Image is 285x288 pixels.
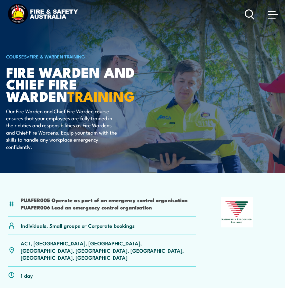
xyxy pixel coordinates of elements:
[21,240,196,261] p: ACT, [GEOGRAPHIC_DATA], [GEOGRAPHIC_DATA], [GEOGRAPHIC_DATA], [GEOGRAPHIC_DATA], [GEOGRAPHIC_DATA...
[21,204,187,211] li: PUAFER006 Lead an emergency control organisation
[30,53,85,60] a: Fire & Warden Training
[221,197,253,227] img: Nationally Recognised Training logo.
[6,66,157,101] h1: Fire Warden and Chief Fire Warden
[6,53,157,60] h6: >
[21,272,33,279] p: 1 day
[6,107,117,150] p: Our Fire Warden and Chief Fire Warden course ensures that your employees are fully trained in the...
[21,196,187,203] li: PUAFER005 Operate as part of an emergency control organisation
[21,222,135,229] p: Individuals, Small groups or Corporate bookings
[6,53,27,60] a: COURSES
[67,85,135,106] strong: TRAINING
